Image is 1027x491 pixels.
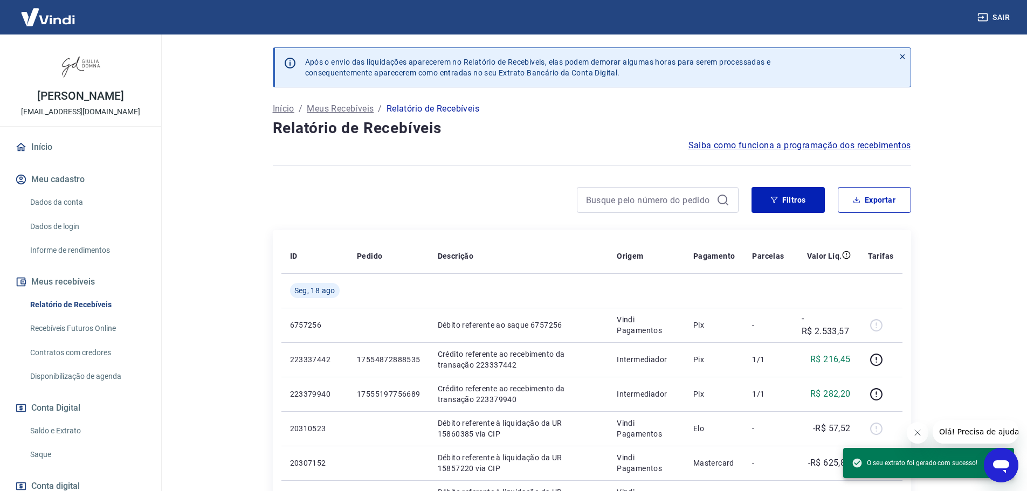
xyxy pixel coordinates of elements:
[813,422,851,435] p: -R$ 57,52
[290,354,340,365] p: 223337442
[808,457,851,469] p: -R$ 625,87
[438,418,600,439] p: Débito referente à liquidação da UR 15860385 via CIP
[357,389,421,399] p: 17555197756689
[907,422,928,444] iframe: Fechar mensagem
[617,354,676,365] p: Intermediador
[26,216,148,238] a: Dados de login
[26,365,148,388] a: Disponibilização de agenda
[752,320,784,330] p: -
[807,251,842,261] p: Valor Líq.
[975,8,1014,27] button: Sair
[290,320,340,330] p: 6757256
[273,117,911,139] h4: Relatório de Recebíveis
[438,452,600,474] p: Débito referente à liquidação da UR 15857220 via CIP
[357,354,421,365] p: 17554872888535
[13,135,148,159] a: Início
[438,251,474,261] p: Descrição
[693,389,735,399] p: Pix
[617,314,676,336] p: Vindi Pagamentos
[307,102,374,115] a: Meus Recebíveis
[13,396,148,420] button: Conta Digital
[852,458,977,468] span: O seu extrato foi gerado com sucesso!
[752,458,784,468] p: -
[26,191,148,213] a: Dados da conta
[6,8,91,16] span: Olá! Precisa de ajuda?
[305,57,771,78] p: Após o envio das liquidações aparecerem no Relatório de Recebíveis, elas podem demorar algumas ho...
[693,354,735,365] p: Pix
[802,312,851,338] p: -R$ 2.533,57
[752,187,825,213] button: Filtros
[752,423,784,434] p: -
[26,239,148,261] a: Informe de rendimentos
[752,251,784,261] p: Parcelas
[299,102,302,115] p: /
[693,458,735,468] p: Mastercard
[617,452,676,474] p: Vindi Pagamentos
[37,91,123,102] p: [PERSON_NAME]
[290,423,340,434] p: 20310523
[13,270,148,294] button: Meus recebíveis
[752,354,784,365] p: 1/1
[617,418,676,439] p: Vindi Pagamentos
[810,353,851,366] p: R$ 216,45
[868,251,894,261] p: Tarifas
[357,251,382,261] p: Pedido
[810,388,851,400] p: R$ 282,20
[378,102,382,115] p: /
[273,102,294,115] a: Início
[26,342,148,364] a: Contratos com credores
[438,383,600,405] p: Crédito referente ao recebimento da transação 223379940
[617,389,676,399] p: Intermediador
[290,458,340,468] p: 20307152
[617,251,643,261] p: Origem
[752,389,784,399] p: 1/1
[26,317,148,340] a: Recebíveis Futuros Online
[688,139,911,152] a: Saiba como funciona a programação dos recebimentos
[586,192,712,208] input: Busque pelo número do pedido
[21,106,140,117] p: [EMAIL_ADDRESS][DOMAIN_NAME]
[290,251,298,261] p: ID
[290,389,340,399] p: 223379940
[294,285,335,296] span: Seg, 18 ago
[693,423,735,434] p: Elo
[693,320,735,330] p: Pix
[438,349,600,370] p: Crédito referente ao recebimento da transação 223337442
[59,43,102,86] img: 11efcaa0-b592-4158-bf44-3e3a1f4dab66.jpeg
[387,102,479,115] p: Relatório de Recebíveis
[26,420,148,442] a: Saldo e Extrato
[838,187,911,213] button: Exportar
[13,1,83,33] img: Vindi
[438,320,600,330] p: Débito referente ao saque 6757256
[26,444,148,466] a: Saque
[933,420,1018,444] iframe: Mensagem da empresa
[13,168,148,191] button: Meu cadastro
[984,448,1018,482] iframe: Botão para abrir a janela de mensagens
[26,294,148,316] a: Relatório de Recebíveis
[693,251,735,261] p: Pagamento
